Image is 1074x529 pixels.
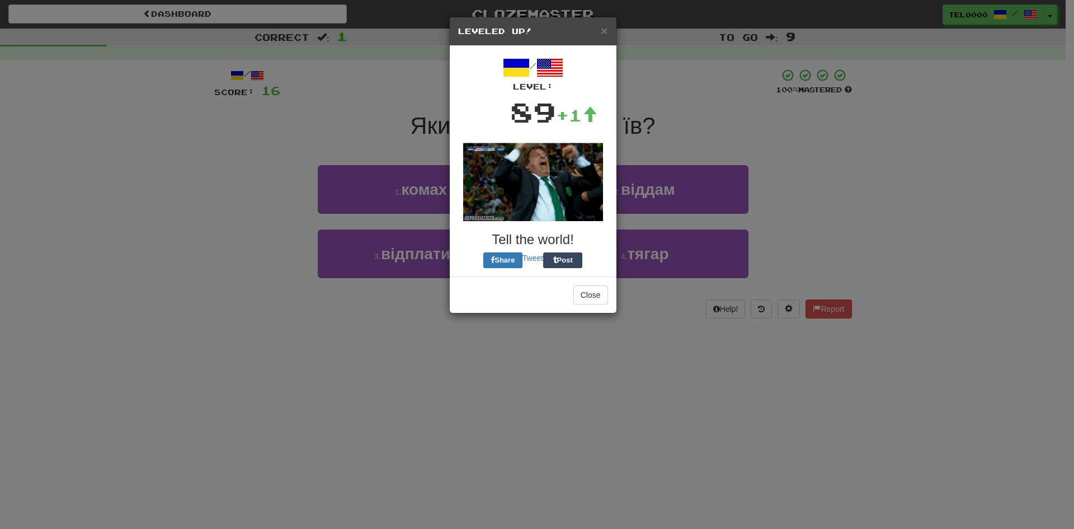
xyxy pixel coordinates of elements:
[601,24,607,37] span: ×
[483,252,522,268] button: Share
[458,26,608,37] h5: Leveled Up!
[522,254,543,263] a: Tweet
[510,92,556,132] div: 89
[573,285,608,305] button: Close
[601,25,607,36] button: Close
[543,252,582,268] button: Post
[556,104,597,127] div: +1
[458,232,608,247] h3: Tell the world!
[458,81,608,92] div: Level:
[458,54,608,92] div: /
[463,143,603,221] img: soccer-coach-305de1daf777ce53eb89c6f6bc29008043040bc4dbfb934f710cb4871828419f.gif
